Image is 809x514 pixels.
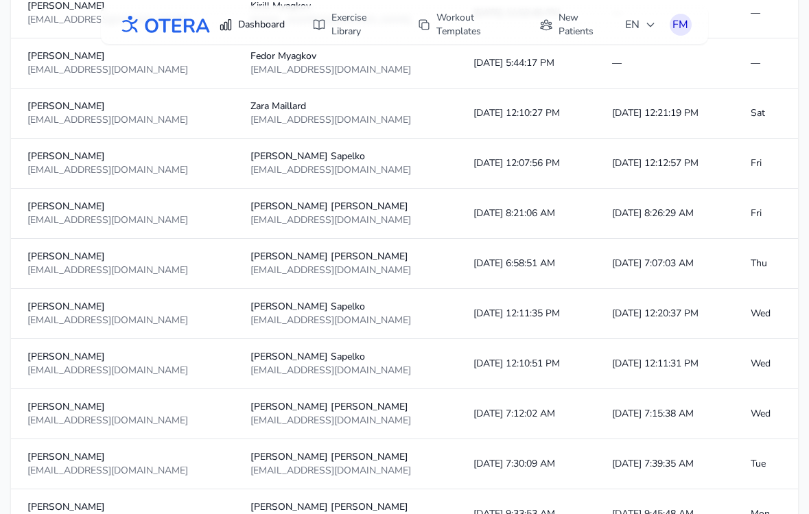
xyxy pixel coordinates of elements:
td: Wed [734,289,798,339]
div: [EMAIL_ADDRESS][DOMAIN_NAME] [250,364,441,377]
td: [DATE] 12:11:31 PM [596,339,734,389]
td: [DATE] 12:20:37 PM [596,289,734,339]
div: [EMAIL_ADDRESS][DOMAIN_NAME] [27,364,218,377]
div: [PERSON_NAME] [27,100,218,113]
td: [DATE] 12:12:57 PM [596,139,734,189]
div: [EMAIL_ADDRESS][DOMAIN_NAME] [27,113,218,127]
div: [EMAIL_ADDRESS][DOMAIN_NAME] [27,63,218,77]
button: EN [617,11,664,38]
a: Dashboard [211,12,293,37]
td: [DATE] 7:39:35 AM [596,439,734,489]
div: [PERSON_NAME] [PERSON_NAME] [250,200,441,213]
td: [DATE] 12:10:51 PM [457,339,596,389]
div: [EMAIL_ADDRESS][DOMAIN_NAME] [250,264,441,277]
span: EN [625,16,656,33]
td: [DATE] 12:21:19 PM [596,89,734,139]
td: Wed [734,339,798,389]
div: [PERSON_NAME] [27,350,218,364]
div: [EMAIL_ADDRESS][DOMAIN_NAME] [250,113,441,127]
div: [EMAIL_ADDRESS][DOMAIN_NAME] [250,213,441,227]
td: — [734,38,798,89]
td: [DATE] 5:44:17 PM [457,38,596,89]
td: [DATE] 12:10:27 PM [457,89,596,139]
td: [DATE] 8:26:29 AM [596,189,734,239]
td: [DATE] 7:30:09 AM [457,439,596,489]
div: [EMAIL_ADDRESS][DOMAIN_NAME] [27,264,218,277]
div: [PERSON_NAME] [PERSON_NAME] [250,450,441,464]
div: Zara Maillard [250,100,441,113]
td: Fri [734,139,798,189]
div: [EMAIL_ADDRESS][DOMAIN_NAME] [250,314,441,327]
a: Workout Templates [409,5,519,44]
div: [PERSON_NAME] [27,300,218,314]
div: [EMAIL_ADDRESS][DOMAIN_NAME] [250,163,441,177]
td: Fri [734,189,798,239]
div: [EMAIL_ADDRESS][DOMAIN_NAME] [27,464,218,478]
div: [PERSON_NAME] [PERSON_NAME] [250,500,441,514]
div: [PERSON_NAME] [27,450,218,464]
div: Fedor Myagkov [250,49,441,63]
img: OTERA logo [117,10,210,39]
div: [PERSON_NAME] [27,49,218,63]
td: Thu [734,239,798,289]
td: Tue [734,439,798,489]
div: [EMAIL_ADDRESS][DOMAIN_NAME] [27,314,218,327]
td: Wed [734,389,798,439]
div: [PERSON_NAME] Sapelko [250,300,441,314]
div: [PERSON_NAME] Sapelko [250,150,441,163]
td: Sat [734,89,798,139]
div: [EMAIL_ADDRESS][DOMAIN_NAME] [27,163,218,177]
div: [EMAIL_ADDRESS][DOMAIN_NAME] [250,63,441,77]
div: [PERSON_NAME] [PERSON_NAME] [250,400,441,414]
td: [DATE] 7:12:02 AM [457,389,596,439]
div: [PERSON_NAME] [27,500,218,514]
div: [PERSON_NAME] [27,150,218,163]
div: [PERSON_NAME] [27,250,218,264]
button: FM [670,14,692,36]
div: [PERSON_NAME] Sapelko [250,350,441,364]
div: [PERSON_NAME] [27,200,218,213]
div: [EMAIL_ADDRESS][DOMAIN_NAME] [27,414,218,428]
div: [EMAIL_ADDRESS][DOMAIN_NAME] [250,414,441,428]
div: [PERSON_NAME] [PERSON_NAME] [250,250,441,264]
div: [EMAIL_ADDRESS][DOMAIN_NAME] [27,213,218,227]
td: [DATE] 8:21:06 AM [457,189,596,239]
td: [DATE] 6:58:51 AM [457,239,596,289]
td: [DATE] 7:15:38 AM [596,389,734,439]
div: [PERSON_NAME] [27,400,218,414]
td: [DATE] 12:11:35 PM [457,289,596,339]
a: Exercise Library [304,5,399,44]
td: [DATE] 7:07:03 AM [596,239,734,289]
td: — [596,38,734,89]
td: [DATE] 12:07:56 PM [457,139,596,189]
div: [EMAIL_ADDRESS][DOMAIN_NAME] [250,464,441,478]
a: New Patients [531,5,617,44]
